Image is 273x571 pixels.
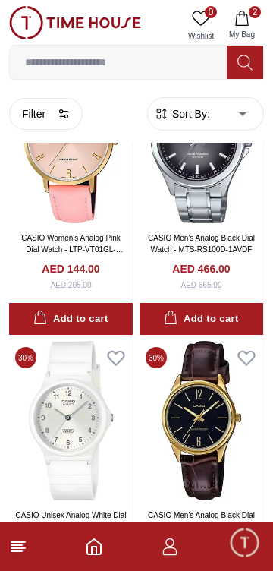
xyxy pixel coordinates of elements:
[169,106,210,121] span: Sort By:
[249,6,261,18] span: 2
[9,6,141,39] img: ...
[164,311,238,328] div: Add to cart
[140,341,263,500] img: CASIO Men's Analog Black Dial Watch - LTP-V005GL-1B
[223,29,261,40] span: My Bag
[154,106,210,121] button: Sort By:
[9,64,133,223] img: CASIO Women's Analog Pink Dial Watch - LTP-VT01GL-4BUDF
[172,261,230,276] h4: AED 466.00
[228,526,262,560] div: Chat Widget
[85,538,103,556] a: Home
[15,511,126,531] a: CASIO Unisex Analog White Dial Watch - MQ-24B-7BDF
[182,6,220,45] a: 0Wishlist
[51,279,92,291] div: AED 205.00
[9,98,83,130] button: Filter
[21,234,124,265] a: CASIO Women's Analog Pink Dial Watch - LTP-VT01GL-4BUDF
[205,6,217,18] span: 0
[220,6,264,45] button: 2My Bag
[33,311,108,328] div: Add to cart
[9,303,133,336] button: Add to cart
[148,511,255,531] a: CASIO Men's Analog Black Dial Watch - LTP-V005GL-1B
[181,279,222,291] div: AED 665.00
[42,261,99,276] h4: AED 144.00
[146,347,167,368] span: 30 %
[9,341,133,500] img: CASIO Unisex Analog White Dial Watch - MQ-24B-7BDF
[15,347,36,368] span: 30 %
[140,303,263,336] button: Add to cart
[148,234,255,254] a: CASIO Men's Analog Black Dial Watch - MTS-RS100D-1AVDF
[182,30,220,42] span: Wishlist
[140,64,263,223] img: CASIO Men's Analog Black Dial Watch - MTS-RS100D-1AVDF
